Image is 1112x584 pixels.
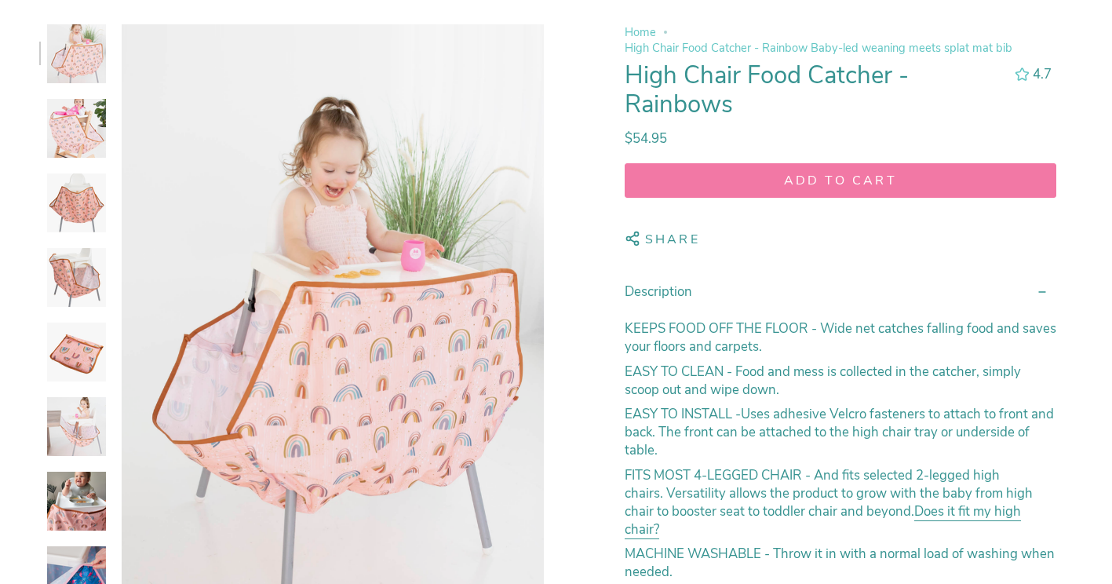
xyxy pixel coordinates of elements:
[1007,64,1055,85] button: 4.68 out of 5.0 stars
[625,545,1056,581] p: - Throw it in with a normal load of washing when needed.
[1015,68,1029,81] div: 4.68 out of 5.0 stars
[625,406,1056,460] p: -
[625,363,735,381] strong: EASY TO CLEAN -
[625,406,1054,460] span: Uses adhesive Velcro fasteners to attach to front and back. The front can be attached to the high...
[625,130,667,148] span: $54.95
[625,466,805,484] strong: FITS MOST 4-LEGGED CHAIR
[625,24,656,40] a: Home
[645,231,700,252] span: Share
[625,406,732,424] strong: EASY TO INSTALL
[625,163,1056,198] button: Add to cart
[625,320,811,338] strong: KEEPS FOOD OFF THE FLOOR
[1033,65,1052,83] span: 4.7
[640,172,1041,189] span: Add to cart
[625,270,1056,313] summary: Description
[625,320,1056,356] p: - Wide net catches falling food and saves your floors and carpets.
[625,502,1021,542] a: Does it fit my high chair?
[625,40,1012,56] span: High Chair Food Catcher - Rainbow Baby-led weaning meets splat mat bib
[625,61,1001,120] h1: High Chair Food Catcher - Rainbows
[625,466,1056,538] p: - And fits selected 2-legged high chairs. Versatility allows the product to grow with the baby fr...
[625,363,1056,399] p: Food and mess is collected in the catcher, simply scoop out and wipe down.
[625,223,700,256] button: Share
[625,545,764,563] strong: MACHINE WASHABLE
